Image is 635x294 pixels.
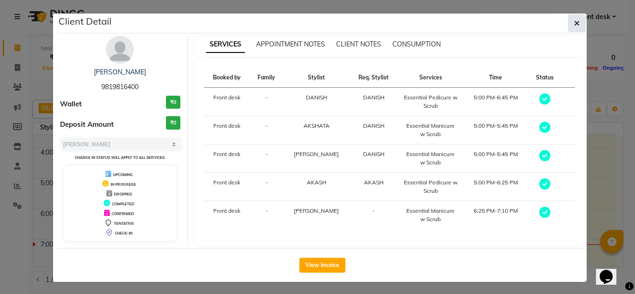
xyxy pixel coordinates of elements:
span: DANISH [363,122,384,129]
td: Front desk [204,173,250,201]
td: Front desk [204,144,250,173]
th: Status [528,68,562,88]
th: Family [250,68,284,88]
div: Essential Manicure w Scrub [403,207,458,223]
span: AKSHATA [304,122,330,129]
span: [PERSON_NAME] [294,150,339,157]
span: AKASH [307,179,326,186]
td: - [350,201,398,229]
h5: Client Detail [59,14,112,28]
td: - [250,144,284,173]
td: 5:00 PM-5:45 PM [463,144,529,173]
span: DANISH [363,150,384,157]
span: CHECK-IN [115,231,132,235]
td: - [250,116,284,144]
th: Req. Stylist [350,68,398,88]
h3: ₹0 [166,116,180,130]
h3: ₹0 [166,96,180,109]
small: Change in status will apply to all services. [75,155,165,160]
span: CONFIRMED [112,211,134,216]
td: - [250,201,284,229]
span: COMPLETED [112,202,134,206]
td: Front desk [204,201,250,229]
span: AKASH [364,179,384,186]
td: 5:00 PM-6:25 PM [463,173,529,201]
span: APPOINTMENT NOTES [256,40,325,48]
span: UPCOMING [113,172,133,177]
span: CLIENT NOTES [336,40,381,48]
th: Time [463,68,529,88]
span: DANISH [363,94,384,101]
td: - [250,88,284,116]
span: DANISH [306,94,327,101]
th: Services [398,68,463,88]
button: View Invoice [299,258,345,273]
span: IN PROGRESS [111,182,136,187]
td: 5:00 PM-5:45 PM [463,116,529,144]
span: [PERSON_NAME] [294,207,339,214]
div: Essential Pedicure w Scrub [403,178,458,195]
img: avatar [106,36,134,64]
td: Front desk [204,88,250,116]
span: SERVICES [206,36,245,53]
span: Deposit Amount [60,119,114,130]
td: 6:25 PM-7:10 PM [463,201,529,229]
td: - [250,173,284,201]
span: DROPPED [114,192,132,196]
span: CONSUMPTION [392,40,441,48]
span: 9819816400 [101,83,139,91]
th: Stylist [284,68,350,88]
div: Essential Manicure w Scrub [403,122,458,138]
span: TENTATIVE [114,221,134,226]
div: Essential Pedicure w Scrub [403,93,458,110]
span: Wallet [60,99,82,110]
th: Booked by [204,68,250,88]
a: [PERSON_NAME] [94,68,146,76]
td: Front desk [204,116,250,144]
iframe: chat widget [596,257,626,285]
div: Essential Manicure w Scrub [403,150,458,167]
td: 5:00 PM-6:45 PM [463,88,529,116]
